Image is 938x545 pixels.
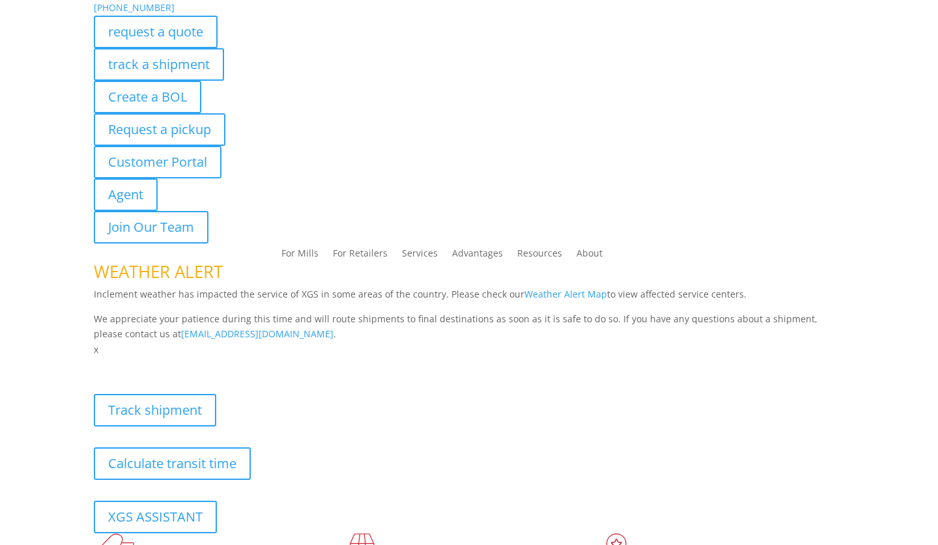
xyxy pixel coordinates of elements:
[94,48,224,81] a: track a shipment
[94,311,844,342] p: We appreciate your patience during this time and will route shipments to final destinations as so...
[94,359,384,372] b: Visibility, transparency, and control for your entire supply chain.
[94,146,221,178] a: Customer Portal
[94,342,844,357] p: x
[94,113,225,146] a: Request a pickup
[576,249,603,263] a: About
[94,260,223,283] span: WEATHER ALERT
[94,286,844,311] p: Inclement weather has impacted the service of XGS in some areas of the country. Please check our ...
[524,288,607,300] a: Weather Alert Map
[94,501,217,533] a: XGS ASSISTANT
[94,178,158,211] a: Agent
[94,211,208,244] a: Join Our Team
[94,16,218,48] a: request a quote
[452,249,503,263] a: Advantages
[181,328,334,340] a: [EMAIL_ADDRESS][DOMAIN_NAME]
[94,1,175,14] a: [PHONE_NUMBER]
[333,249,388,263] a: For Retailers
[94,447,251,480] a: Calculate transit time
[402,249,438,263] a: Services
[281,249,319,263] a: For Mills
[94,81,201,113] a: Create a BOL
[517,249,562,263] a: Resources
[94,394,216,426] a: Track shipment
